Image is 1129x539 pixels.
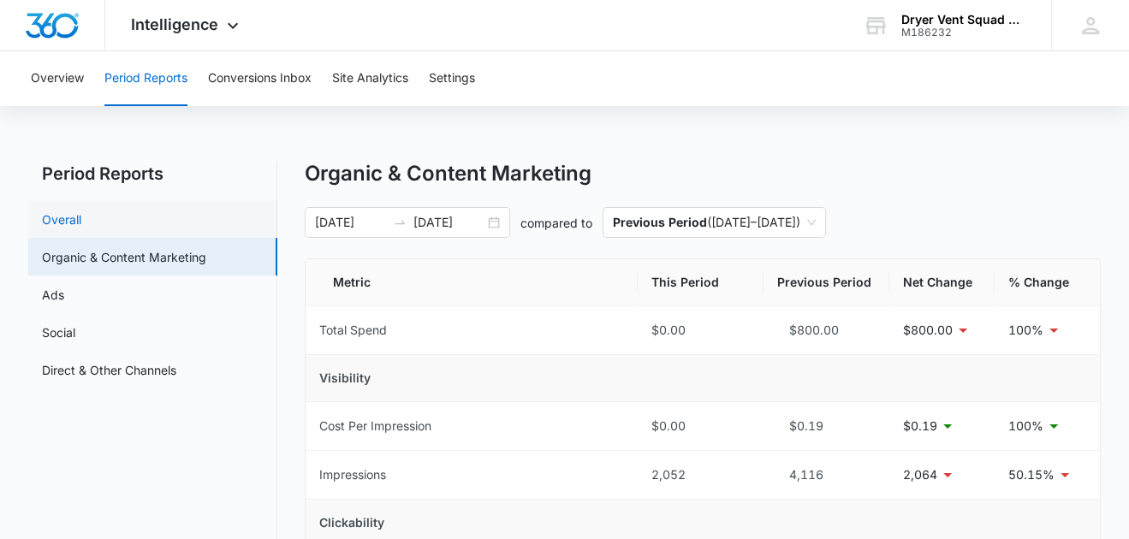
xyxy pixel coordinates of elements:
th: This Period [638,259,764,306]
p: 100% [1008,417,1043,435]
h1: Organic & Content Marketing [305,161,591,187]
span: ( [DATE] – [DATE] ) [613,208,816,237]
a: Direct & Other Channels [42,361,176,379]
div: $0.00 [651,417,750,435]
p: 2,064 [903,465,937,484]
p: $0.19 [903,417,937,435]
p: $800.00 [903,321,953,340]
th: Previous Period [764,259,889,306]
div: 2,052 [651,465,750,484]
span: to [393,216,407,229]
a: Overall [42,210,81,228]
a: Organic & Content Marketing [42,248,206,266]
p: 100% [1008,321,1043,340]
p: 50.15% [1008,465,1055,484]
td: Visibility [306,355,1100,402]
input: Start date [315,213,386,232]
button: Period Reports [104,51,187,106]
button: Settings [429,51,475,106]
span: Intelligence [131,15,218,33]
a: Social [42,323,75,341]
div: $800.00 [777,321,876,340]
a: Ads [42,286,64,304]
div: $0.00 [651,321,750,340]
div: Impressions [319,465,386,484]
button: Conversions Inbox [208,51,312,106]
input: End date [413,213,484,232]
th: Metric [306,259,638,306]
div: account id [901,27,1026,38]
div: 4,116 [777,465,876,484]
p: Previous Period [613,215,707,229]
span: swap-right [393,216,407,229]
p: compared to [520,214,592,232]
div: account name [901,13,1026,27]
th: % Change [995,259,1100,306]
th: Net Change [889,259,995,306]
div: Cost Per Impression [319,417,431,435]
button: Site Analytics [332,51,408,106]
div: $0.19 [777,417,876,435]
h2: Period Reports [28,161,277,187]
div: Total Spend [319,321,387,340]
button: Overview [31,51,84,106]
